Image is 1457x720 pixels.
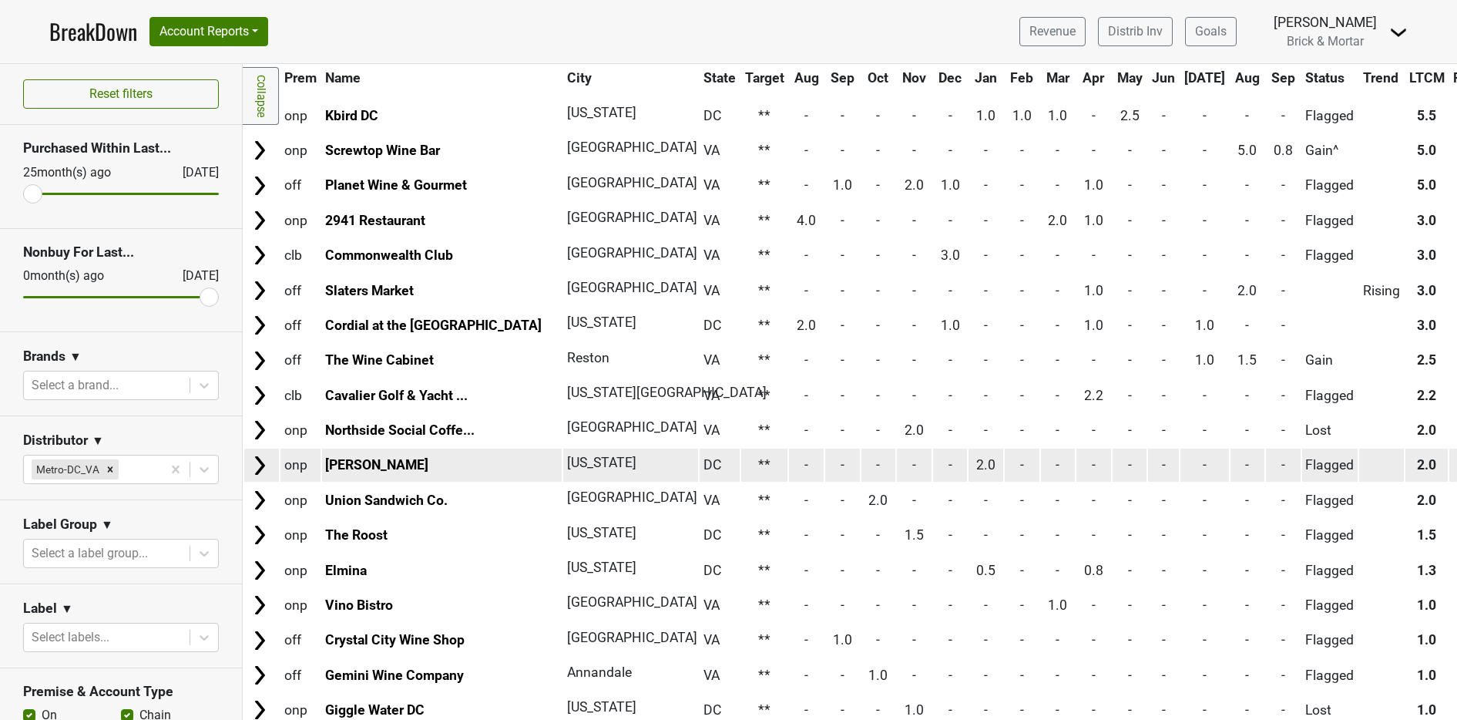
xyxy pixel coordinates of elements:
[325,247,453,263] a: Commonwealth Club
[248,664,271,687] img: Arrow right
[1302,204,1358,237] td: Flagged
[248,244,271,267] img: Arrow right
[1076,64,1111,92] th: Apr: activate to sort column ascending
[1245,422,1249,438] span: -
[1162,177,1166,193] span: -
[567,105,636,120] span: [US_STATE]
[912,108,916,123] span: -
[1020,457,1024,473] span: -
[1245,388,1249,403] span: -
[984,283,988,298] span: -
[1409,70,1445,86] span: LTCM
[1056,388,1059,403] span: -
[567,419,697,435] span: [GEOGRAPHIC_DATA]
[325,563,367,578] a: Elmina
[1162,247,1166,263] span: -
[1245,457,1249,473] span: -
[325,422,475,438] a: Northside Social Coffe...
[804,422,808,438] span: -
[905,422,924,438] span: 2.0
[1048,213,1067,228] span: 2.0
[1056,318,1059,333] span: -
[876,143,880,158] span: -
[703,108,721,123] span: DC
[1417,247,1436,263] span: 3.0
[325,493,448,508] a: Union Sandwich Co.
[280,379,321,412] td: clb
[876,247,880,263] span: -
[941,247,960,263] span: 3.0
[1185,17,1237,46] a: Goals
[948,108,952,123] span: -
[941,177,960,193] span: 1.0
[563,64,690,92] th: City: activate to sort column ascending
[984,177,988,193] span: -
[280,134,321,167] td: onp
[23,163,146,182] div: 25 month(s) ago
[841,247,844,263] span: -
[1203,108,1207,123] span: -
[280,204,321,237] td: onp
[703,422,720,438] span: VA
[804,177,808,193] span: -
[876,388,880,403] span: -
[1020,352,1024,368] span: -
[23,516,97,533] h3: Label Group
[23,432,88,449] h3: Distributor
[797,213,816,228] span: 4.0
[248,629,271,652] img: Arrow right
[804,388,808,403] span: -
[23,79,219,109] button: Reset filters
[1302,134,1358,167] td: Gain^
[325,283,414,298] a: Slaters Market
[280,274,321,307] td: off
[1162,108,1166,123] span: -
[248,454,271,477] img: Arrow right
[1162,143,1166,158] span: -
[984,388,988,403] span: -
[804,283,808,298] span: -
[1302,449,1358,482] td: Flagged
[1128,422,1132,438] span: -
[248,139,271,162] img: Arrow right
[745,70,784,86] span: Target
[876,352,880,368] span: -
[1056,457,1059,473] span: -
[1092,247,1096,263] span: -
[912,457,916,473] span: -
[984,318,988,333] span: -
[1417,457,1436,473] span: 2.0
[789,64,824,92] th: Aug: activate to sort column ascending
[841,388,844,403] span: -
[703,388,720,403] span: VA
[280,99,321,132] td: onp
[280,414,321,447] td: onp
[703,177,720,193] span: VA
[1020,283,1024,298] span: -
[1128,457,1132,473] span: -
[92,432,104,450] span: ▼
[1274,12,1377,32] div: [PERSON_NAME]
[248,419,271,442] img: Arrow right
[1266,64,1301,92] th: Sep: activate to sort column ascending
[248,314,271,337] img: Arrow right
[912,318,916,333] span: -
[1245,108,1249,123] span: -
[876,318,880,333] span: -
[948,283,952,298] span: -
[280,449,321,482] td: onp
[1237,143,1257,158] span: 5.0
[567,315,636,330] span: [US_STATE]
[1237,283,1257,298] span: 2.0
[948,422,952,438] span: -
[1056,247,1059,263] span: -
[1281,247,1285,263] span: -
[1020,388,1024,403] span: -
[1098,17,1173,46] a: Distrib Inv
[1245,177,1249,193] span: -
[1417,108,1436,123] span: 5.5
[1203,457,1207,473] span: -
[1405,64,1449,92] th: LTCM: activate to sort column ascending
[804,352,808,368] span: -
[1363,70,1398,86] span: Trend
